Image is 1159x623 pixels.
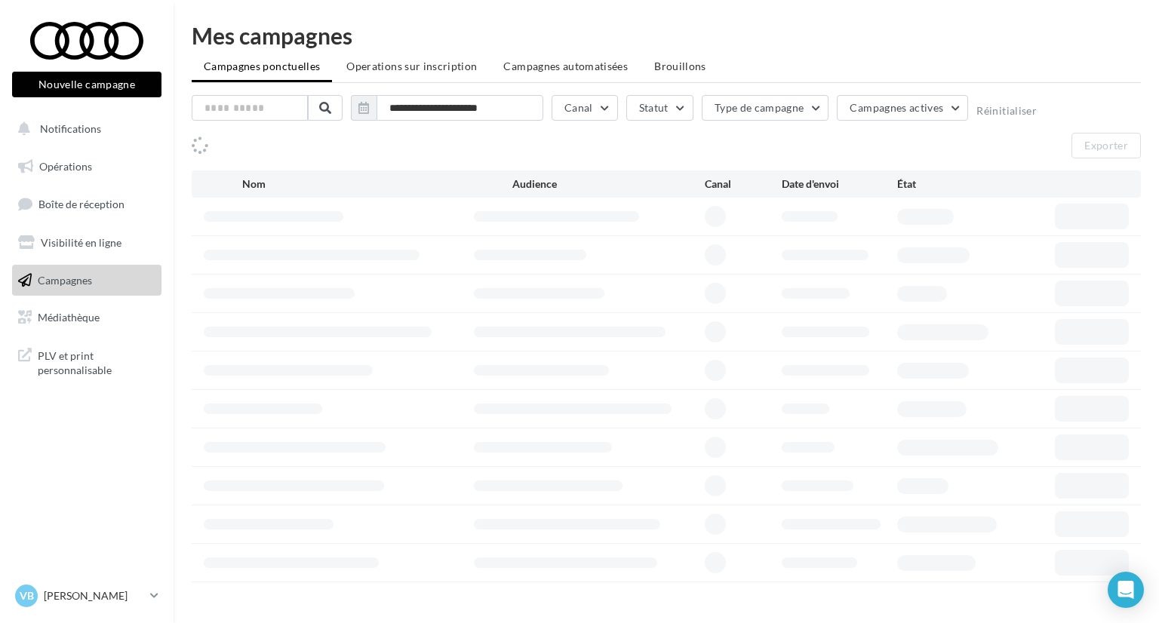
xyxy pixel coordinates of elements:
[38,345,155,378] span: PLV et print personnalisable
[9,188,164,220] a: Boîte de réception
[40,122,101,135] span: Notifications
[242,176,512,192] div: Nom
[512,176,705,192] div: Audience
[1071,133,1141,158] button: Exporter
[850,101,943,114] span: Campagnes actives
[626,95,693,121] button: Statut
[503,60,628,72] span: Campagnes automatisées
[38,311,100,324] span: Médiathèque
[20,588,34,603] span: VB
[38,198,125,210] span: Boîte de réception
[9,151,164,183] a: Opérations
[41,236,121,249] span: Visibilité en ligne
[38,273,92,286] span: Campagnes
[9,265,164,296] a: Campagnes
[782,176,897,192] div: Date d'envoi
[552,95,618,121] button: Canal
[837,95,968,121] button: Campagnes actives
[1108,572,1144,608] div: Open Intercom Messenger
[897,176,1013,192] div: État
[705,176,782,192] div: Canal
[702,95,829,121] button: Type de campagne
[44,588,144,603] p: [PERSON_NAME]
[976,105,1037,117] button: Réinitialiser
[192,24,1141,47] div: Mes campagnes
[39,160,92,173] span: Opérations
[12,72,161,97] button: Nouvelle campagne
[654,60,706,72] span: Brouillons
[9,227,164,259] a: Visibilité en ligne
[12,582,161,610] a: VB [PERSON_NAME]
[9,113,158,145] button: Notifications
[346,60,477,72] span: Operations sur inscription
[9,302,164,333] a: Médiathèque
[9,339,164,384] a: PLV et print personnalisable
